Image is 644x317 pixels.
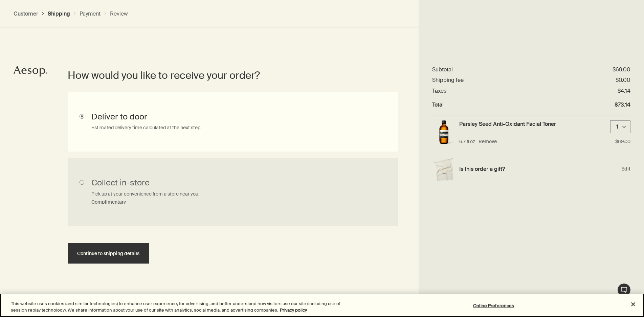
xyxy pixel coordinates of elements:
dt: Shipping fee [432,76,464,84]
div: Edit [432,151,630,187]
dd: $73.14 [615,101,630,108]
p: $69.00 [615,138,630,145]
dt: Subtotal [432,66,453,73]
img: Gift wrap example [432,157,456,181]
a: More information about your privacy, opens in a new tab [280,307,307,313]
dt: Total [432,101,444,108]
button: Payment [80,10,101,17]
button: Remove [479,138,497,145]
a: Parsley Seed Anti-Oxidant Facial Toner [459,120,556,128]
dd: $4.14 [618,87,630,94]
dd: $69.00 [613,66,630,73]
button: Shipping [48,10,70,17]
button: Customer [14,10,38,17]
button: Continue to shipping details [68,243,149,264]
button: Live Assistance [617,283,631,297]
div: This website uses cookies (and similar technologies) to enhance user experience, for advertising,... [11,300,354,314]
h4: Is this order a gift? [459,165,618,173]
dt: Taxes [432,87,446,94]
p: 6.7 fl oz [459,138,475,145]
h2: How would you like to receive your order? [68,69,388,82]
span: Edit [621,166,630,172]
button: Close [626,297,641,312]
dd: $0.00 [616,76,630,84]
img: Parsley Seed Anti-Oxidant Facial Toner in amber glass bottle [432,120,456,146]
button: Online Preferences, Opens the preference center dialog [472,299,515,313]
button: Review [110,10,128,17]
div: 1 [614,123,621,131]
span: Continue to shipping details [77,251,139,256]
